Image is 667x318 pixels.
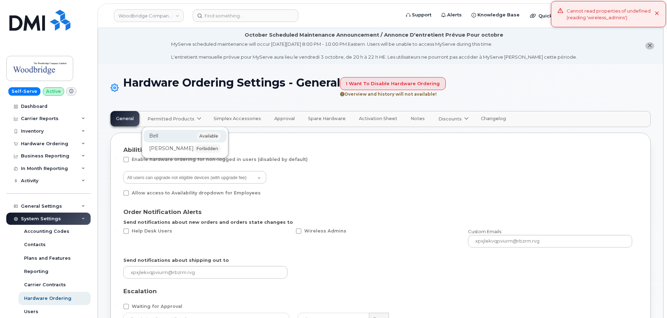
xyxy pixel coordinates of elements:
a: Spare Hardware [303,111,351,127]
div: Bellavailable [144,130,227,142]
input: Wireless Admins [287,228,291,232]
input: Enable hardware ordering for non-logged in users (disabled by default) [115,157,118,160]
span: Discounts [438,116,462,122]
div: Abilities [123,146,638,154]
span: Enable hardware ordering for non-logged in users (disabled by default) [132,157,308,162]
div: October Scheduled Maintenance Announcement / Annonce D'entretient Prévue Pour octobre [245,31,503,39]
div: [PERSON_NAME]forbidden [144,142,227,155]
span: [PERSON_NAME] [149,145,194,152]
span: forbidden [194,145,221,153]
div: Overview and history will not available! [340,92,446,96]
span: Simplex Accessories [214,116,261,121]
div: Cannot read properties of undefined (reading 'wireless_admins') [567,8,655,21]
h1: Hardware Ordering Settings - General [110,76,651,100]
a: Approval [269,111,300,127]
span: Allow access to Availability dropdown for Employees [132,190,261,195]
a: Changelog [476,111,511,127]
span: Notes [411,116,425,121]
span: Wireless Admins [304,228,346,234]
input: xpxjlekvqpviurm@rbzrm.rvg [123,266,287,279]
label: Send notifications about shipping out to [123,257,229,264]
div: MyServe scheduled maintenance will occur [DATE][DATE] 8:00 PM - 10:00 PM Eastern. Users will be u... [171,41,577,60]
input: Waiting for Approval [115,304,118,307]
span: available [197,132,221,140]
a: Discounts [433,111,473,127]
input: I want to disable hardware ordering [340,77,446,90]
span: Custom Emails: [468,229,502,234]
span: Permitted Products [147,116,194,122]
a: Permitted Products [142,111,206,127]
div: Escalation [123,287,638,295]
label: Send notifications about new orders and orders state changes to [123,219,293,225]
span: Bell [149,132,158,140]
span: Help Desk Users [132,228,172,234]
span: Waiting for Approval [132,304,182,309]
div: Order Notification Alerts [123,208,638,216]
a: Activation Sheet [354,111,402,127]
a: Simplex Accessories [208,111,266,127]
input: Allow access to Availability dropdown for Employees [115,190,118,194]
button: close notification [645,42,654,50]
input: xpxjlekvqpviurm@rbzrm.rvg [468,235,632,247]
span: Spare Hardware [308,116,346,121]
input: Help Desk Users [115,228,118,232]
a: Notes [405,111,430,127]
span: Changelog [481,116,506,121]
span: Activation Sheet [359,116,397,121]
a: General [111,111,139,127]
span: Approval [274,116,295,121]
